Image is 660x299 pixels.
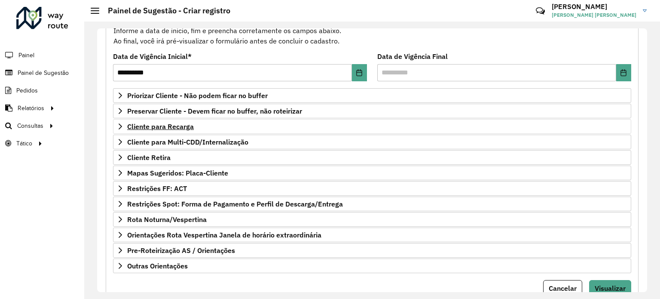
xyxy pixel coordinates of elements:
div: Informe a data de inicio, fim e preencha corretamente os campos abaixo. Ao final, você irá pré-vi... [113,15,631,46]
h2: Painel de Sugestão - Criar registro [99,6,230,15]
span: Outras Orientações [127,262,188,269]
span: Pre-Roteirização AS / Orientações [127,247,235,254]
label: Data de Vigência Inicial [113,51,192,62]
span: Restrições FF: ACT [127,185,187,192]
span: Painel [18,51,34,60]
span: Restrições Spot: Forma de Pagamento e Perfil de Descarga/Entrega [127,200,343,207]
a: Restrições FF: ACT [113,181,631,196]
button: Cancelar [543,280,582,296]
a: Preservar Cliente - Devem ficar no buffer, não roteirizar [113,104,631,118]
span: Pedidos [16,86,38,95]
h3: [PERSON_NAME] [552,3,636,11]
span: Priorizar Cliente - Não podem ficar no buffer [127,92,268,99]
span: Orientações Rota Vespertina Janela de horário extraordinária [127,231,321,238]
span: [PERSON_NAME] [PERSON_NAME] [552,11,636,19]
span: Mapas Sugeridos: Placa-Cliente [127,170,228,176]
label: Data de Vigência Final [377,51,448,62]
a: Orientações Rota Vespertina Janela de horário extraordinária [113,228,631,242]
span: Cliente para Recarga [127,123,194,130]
span: Cliente para Multi-CDD/Internalização [127,139,248,145]
span: Cancelar [549,284,577,293]
span: Tático [16,139,32,148]
a: Priorizar Cliente - Não podem ficar no buffer [113,88,631,103]
span: Painel de Sugestão [18,68,69,77]
button: Choose Date [352,64,367,81]
a: Rota Noturna/Vespertina [113,212,631,227]
a: Restrições Spot: Forma de Pagamento e Perfil de Descarga/Entrega [113,197,631,211]
a: Mapas Sugeridos: Placa-Cliente [113,166,631,180]
a: Outras Orientações [113,259,631,273]
button: Visualizar [589,280,631,296]
a: Cliente Retira [113,150,631,165]
span: Cliente Retira [127,154,171,161]
a: Cliente para Multi-CDD/Internalização [113,135,631,149]
button: Choose Date [616,64,631,81]
a: Cliente para Recarga [113,119,631,134]
span: Visualizar [595,284,626,293]
a: Contato Rápido [531,2,550,20]
span: Consultas [17,121,43,130]
a: Pre-Roteirização AS / Orientações [113,243,631,258]
span: Relatórios [18,104,44,113]
span: Preservar Cliente - Devem ficar no buffer, não roteirizar [127,108,302,114]
span: Rota Noturna/Vespertina [127,216,207,223]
